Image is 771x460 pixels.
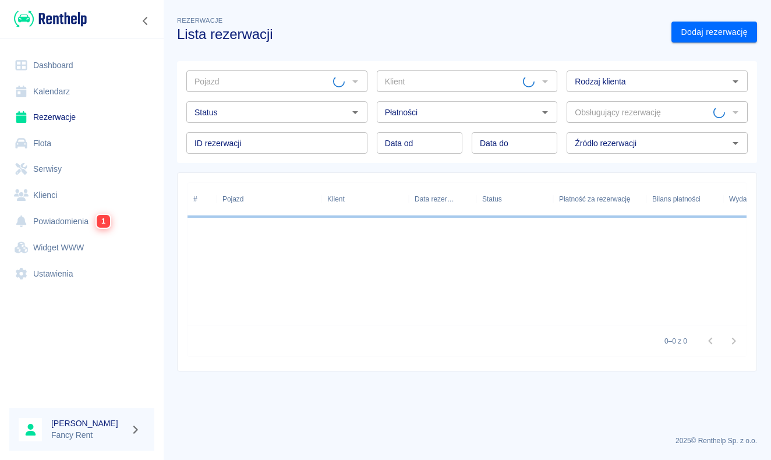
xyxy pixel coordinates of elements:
[9,130,154,157] a: Flota
[321,183,409,215] div: Klient
[14,9,87,29] img: Renthelp logo
[9,208,154,235] a: Powiadomienia1
[671,22,757,43] a: Dodaj rezerwację
[9,104,154,130] a: Rezerwacje
[51,429,126,441] p: Fancy Rent
[347,104,363,121] button: Otwórz
[9,9,87,29] a: Renthelp logo
[51,417,126,429] h6: [PERSON_NAME]
[729,183,756,215] div: Wydanie
[217,183,321,215] div: Pojazd
[137,13,154,29] button: Zwiń nawigację
[377,132,462,154] input: DD.MM.YYYY
[9,52,154,79] a: Dashboard
[727,135,744,151] button: Otwórz
[482,183,502,215] div: Status
[652,183,701,215] div: Bilans płatności
[177,436,757,446] p: 2025 © Renthelp Sp. z o.o.
[177,26,662,43] h3: Lista rezerwacji
[9,79,154,105] a: Kalendarz
[553,183,646,215] div: Płatność za rezerwację
[97,215,110,228] span: 1
[9,261,154,287] a: Ustawienia
[409,183,476,215] div: Data rezerwacji
[559,183,631,215] div: Płatność za rezerwację
[415,183,454,215] div: Data rezerwacji
[9,182,154,208] a: Klienci
[664,336,687,346] p: 0–0 z 0
[222,183,243,215] div: Pojazd
[454,191,471,207] button: Sort
[327,183,345,215] div: Klient
[9,235,154,261] a: Widget WWW
[646,183,723,215] div: Bilans płatności
[537,104,553,121] button: Otwórz
[727,73,744,90] button: Otwórz
[193,183,197,215] div: #
[188,183,217,215] div: #
[472,132,557,154] input: DD.MM.YYYY
[9,156,154,182] a: Serwisy
[476,183,553,215] div: Status
[177,17,222,24] span: Rezerwacje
